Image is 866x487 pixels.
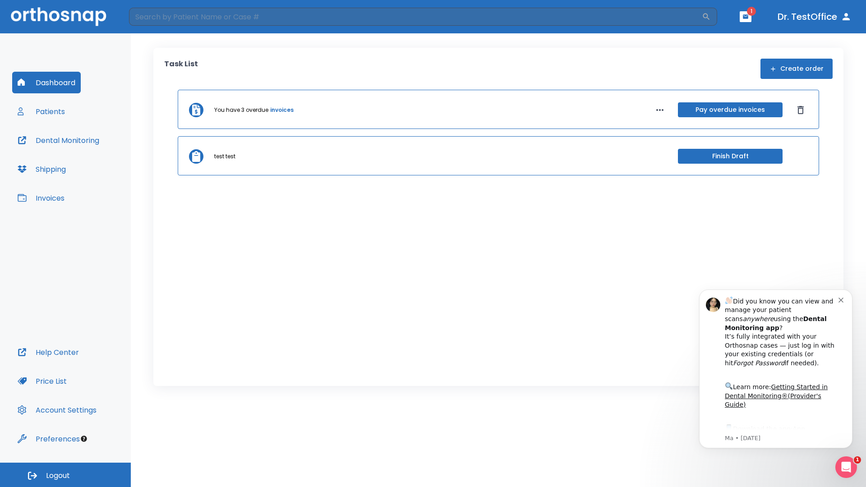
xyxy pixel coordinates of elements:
[12,341,84,363] button: Help Center
[129,8,702,26] input: Search by Patient Name or Case #
[80,435,88,443] div: Tooltip anchor
[678,102,783,117] button: Pay overdue invoices
[164,59,198,79] p: Task List
[12,72,81,93] button: Dashboard
[11,7,106,26] img: Orthosnap
[835,456,857,478] iframe: Intercom live chat
[686,278,866,482] iframe: Intercom notifications message
[214,152,235,161] p: test test
[854,456,861,464] span: 1
[12,187,70,209] button: Invoices
[760,59,833,79] button: Create order
[12,428,85,450] button: Preferences
[270,106,294,114] a: invoices
[747,7,756,16] span: 1
[12,158,71,180] button: Shipping
[214,106,268,114] p: You have 3 overdue
[793,103,808,117] button: Dismiss
[12,129,105,151] button: Dental Monitoring
[12,101,70,122] button: Patients
[46,471,70,481] span: Logout
[12,399,102,421] button: Account Settings
[12,370,72,392] button: Price List
[678,149,783,164] button: Finish Draft
[774,9,855,25] button: Dr. TestOffice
